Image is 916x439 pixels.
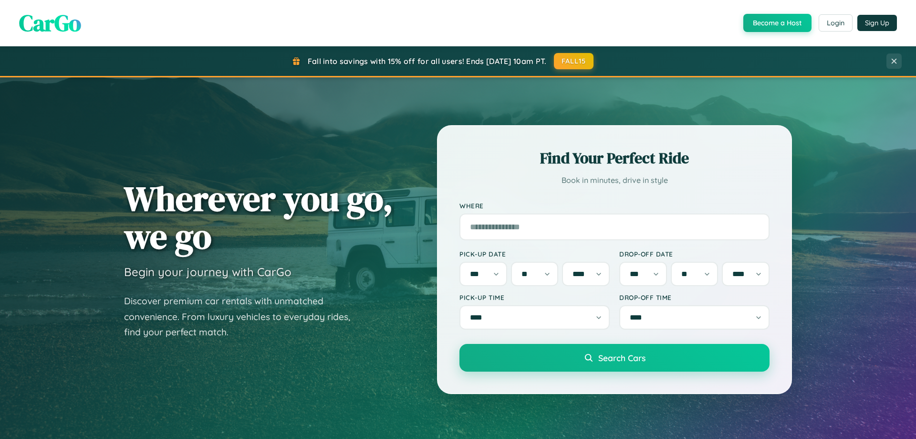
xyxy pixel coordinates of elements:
span: Search Cars [598,353,645,363]
h1: Wherever you go, we go [124,180,393,255]
p: Discover premium car rentals with unmatched convenience. From luxury vehicles to everyday rides, ... [124,293,363,340]
label: Drop-off Date [619,250,770,258]
p: Book in minutes, drive in style [459,173,770,187]
button: Sign Up [857,15,897,31]
label: Pick-up Time [459,293,610,301]
span: CarGo [19,7,81,39]
label: Where [459,202,770,210]
label: Pick-up Date [459,250,610,258]
label: Drop-off Time [619,293,770,301]
button: FALL15 [554,53,594,69]
button: Become a Host [743,14,812,32]
button: Search Cars [459,344,770,372]
h3: Begin your journey with CarGo [124,265,291,279]
h2: Find Your Perfect Ride [459,148,770,169]
span: Fall into savings with 15% off for all users! Ends [DATE] 10am PT. [308,56,547,66]
button: Login [819,14,853,32]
